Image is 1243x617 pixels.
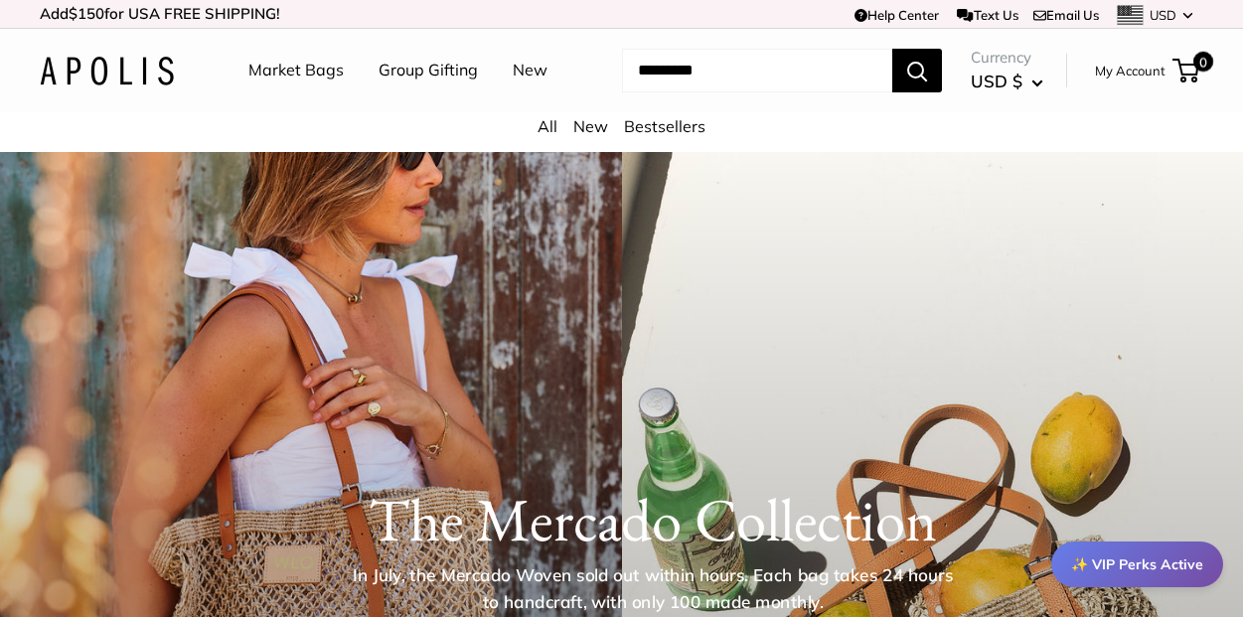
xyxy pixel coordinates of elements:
h1: The Mercado Collection [100,484,1205,555]
a: Group Gifting [379,56,478,85]
button: Search [892,49,942,92]
span: USD $ [971,71,1022,91]
button: USD $ [971,66,1043,97]
a: 0 [1174,59,1199,82]
div: ✨ VIP Perks Active [1051,541,1223,587]
img: Apolis [40,57,174,85]
a: Text Us [957,7,1017,23]
input: Search... [622,49,892,92]
span: $150 [69,4,104,23]
p: In July, the Mercado Woven sold out within hours. Each bag takes 24 hours to handcraft, with only... [346,562,960,615]
span: 0 [1193,52,1213,72]
a: New [513,56,547,85]
a: Market Bags [248,56,344,85]
span: USD [1150,7,1176,23]
a: All [538,116,557,136]
a: Email Us [1033,7,1099,23]
span: Currency [971,44,1043,72]
a: New [573,116,608,136]
a: Bestsellers [624,116,705,136]
a: Help Center [855,7,939,23]
a: My Account [1095,59,1165,82]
